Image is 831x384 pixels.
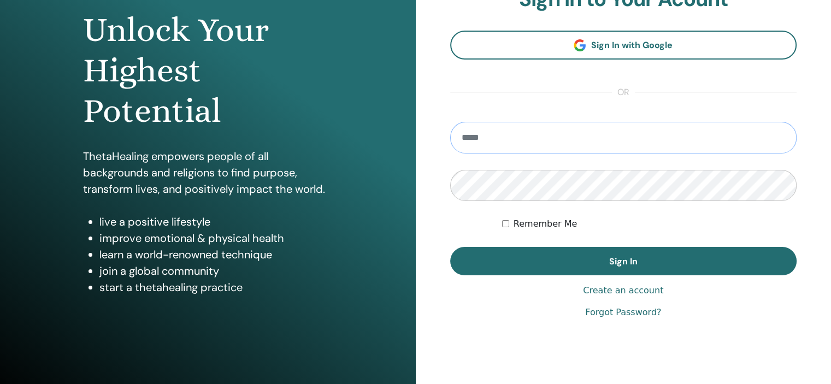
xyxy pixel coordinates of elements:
[99,263,333,279] li: join a global community
[99,230,333,246] li: improve emotional & physical health
[450,31,797,60] a: Sign In with Google
[612,86,635,99] span: or
[591,39,673,51] span: Sign In with Google
[609,256,638,267] span: Sign In
[99,279,333,296] li: start a thetahealing practice
[514,217,577,231] label: Remember Me
[83,148,333,197] p: ThetaHealing empowers people of all backgrounds and religions to find purpose, transform lives, a...
[502,217,797,231] div: Keep me authenticated indefinitely or until I manually logout
[583,284,663,297] a: Create an account
[99,214,333,230] li: live a positive lifestyle
[450,247,797,275] button: Sign In
[99,246,333,263] li: learn a world-renowned technique
[585,306,661,319] a: Forgot Password?
[83,10,333,132] h1: Unlock Your Highest Potential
